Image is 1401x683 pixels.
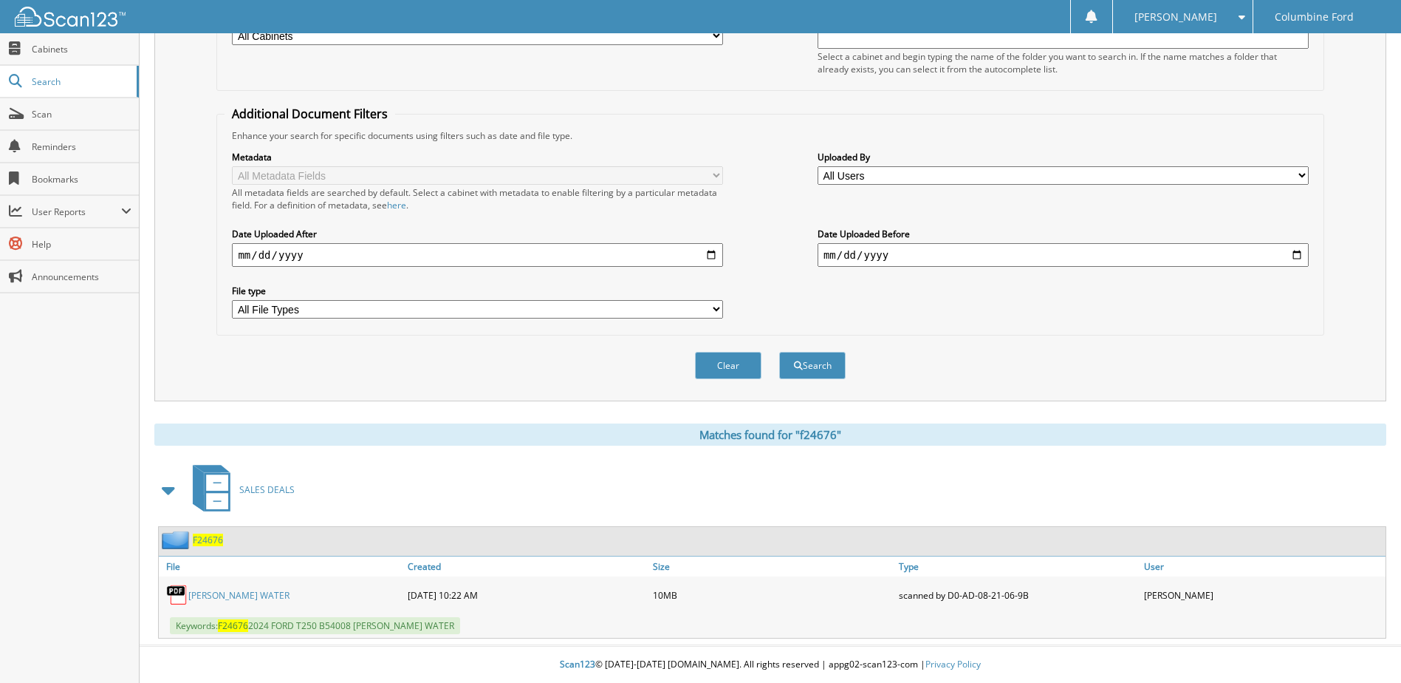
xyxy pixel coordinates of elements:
legend: Additional Document Filters [225,106,395,122]
img: scan123-logo-white.svg [15,7,126,27]
a: SALES DEALS [184,461,295,519]
iframe: Chat Widget [1327,612,1401,683]
span: Cabinets [32,43,131,55]
label: Date Uploaded Before [818,228,1309,240]
img: PDF.png [166,584,188,606]
input: end [818,243,1309,267]
a: F24676 [193,534,223,546]
span: Help [32,238,131,251]
div: [PERSON_NAME] [1140,580,1385,610]
label: File type [232,285,723,297]
span: [PERSON_NAME] [1134,13,1217,21]
div: [DATE] 10:22 AM [404,580,649,610]
div: 10MB [649,580,894,610]
span: Scan [32,108,131,120]
a: User [1140,557,1385,577]
a: Type [895,557,1140,577]
a: here [387,199,406,211]
span: Keywords: 2024 FORD T250 B54008 [PERSON_NAME] WATER [170,617,460,634]
span: Columbine Ford [1275,13,1354,21]
button: Clear [695,352,761,379]
div: All metadata fields are searched by default. Select a cabinet with metadata to enable filtering b... [232,186,723,211]
span: F24676 [218,619,248,632]
a: Created [404,557,649,577]
span: Reminders [32,140,131,153]
span: Announcements [32,271,131,283]
span: User Reports [32,205,121,218]
a: Privacy Policy [925,658,981,670]
img: folder2.png [162,531,193,549]
a: [PERSON_NAME] WATER [188,589,290,602]
span: Search [32,75,129,88]
button: Search [779,352,846,379]
div: Matches found for "f24676" [154,424,1386,446]
label: Metadata [232,151,723,163]
a: File [159,557,404,577]
div: © [DATE]-[DATE] [DOMAIN_NAME]. All rights reserved | appg02-scan123-com | [140,647,1401,683]
label: Uploaded By [818,151,1309,163]
label: Date Uploaded After [232,228,723,240]
div: Enhance your search for specific documents using filters such as date and file type. [225,129,1315,142]
div: scanned by D0-AD-08-21-06-9B [895,580,1140,610]
div: Select a cabinet and begin typing the name of the folder you want to search in. If the name match... [818,50,1309,75]
span: Scan123 [560,658,595,670]
a: Size [649,557,894,577]
span: Bookmarks [32,173,131,186]
span: SALES DEALS [239,483,295,496]
input: start [232,243,723,267]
